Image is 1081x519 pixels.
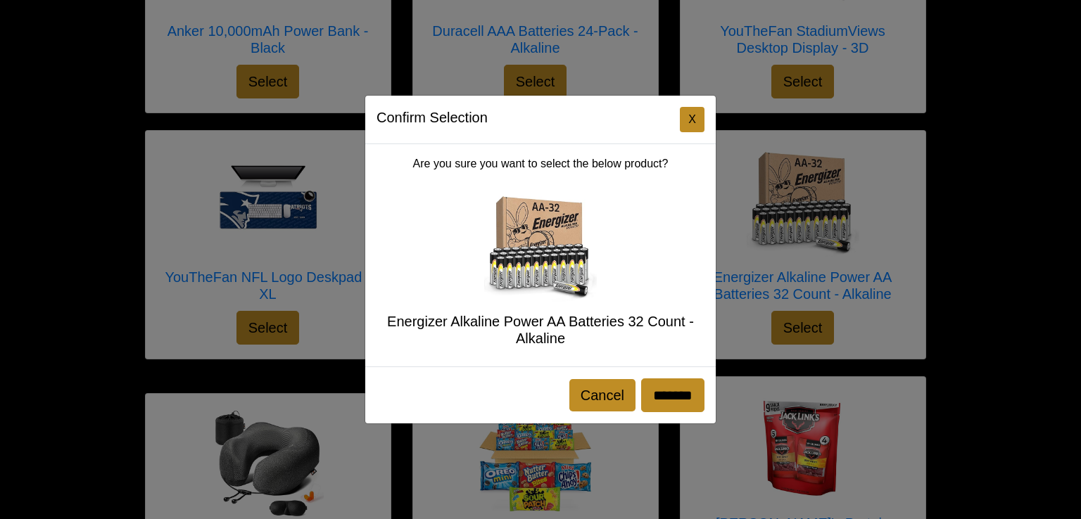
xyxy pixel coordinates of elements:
img: Energizer Alkaline Power AA Batteries 32 Count - Alkaline [484,189,597,302]
div: Are you sure you want to select the below product? [365,144,716,366]
h5: Confirm Selection [377,107,488,128]
button: Close [680,107,704,132]
button: Cancel [569,379,636,411]
h5: Energizer Alkaline Power AA Batteries 32 Count - Alkaline [377,313,704,347]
